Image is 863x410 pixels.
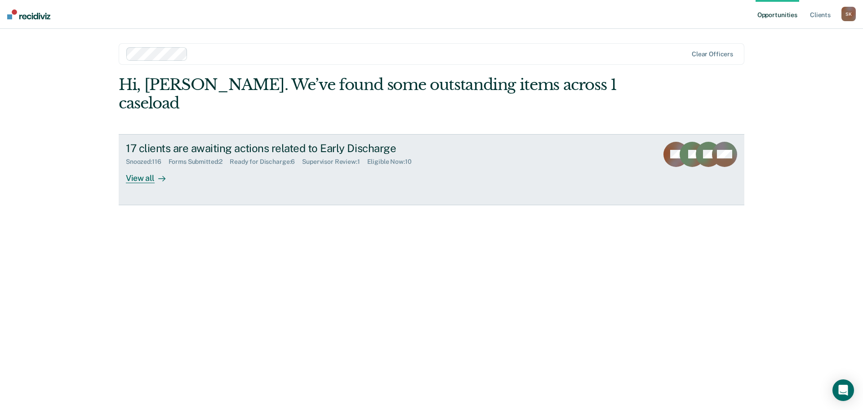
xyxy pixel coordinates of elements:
div: Ready for Discharge : 6 [230,158,302,166]
div: Hi, [PERSON_NAME]. We’ve found some outstanding items across 1 caseload [119,76,619,113]
div: Snoozed : 116 [126,158,169,166]
div: Open Intercom Messenger [832,379,854,401]
div: Supervisor Review : 1 [302,158,367,166]
div: Forms Submitted : 2 [169,158,230,166]
div: 17 clients are awaiting actions related to Early Discharge [126,142,441,155]
div: S K [841,7,856,21]
a: 17 clients are awaiting actions related to Early DischargeSnoozed:116Forms Submitted:2Ready for D... [119,134,744,205]
div: Eligible Now : 10 [367,158,419,166]
div: Clear officers [692,50,733,58]
div: View all [126,166,176,183]
button: SK [841,7,856,21]
img: Recidiviz [7,9,50,19]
